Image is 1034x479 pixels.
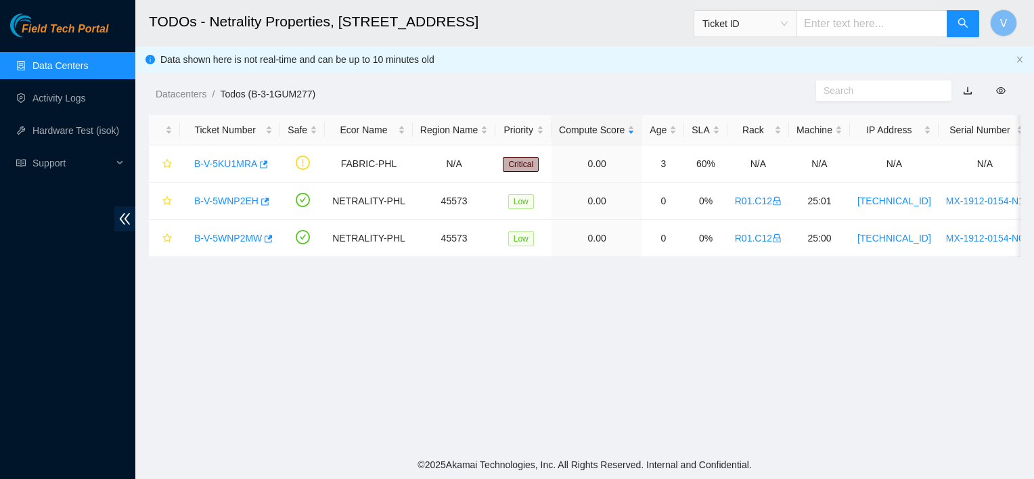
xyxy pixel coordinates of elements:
[772,233,782,243] span: lock
[772,196,782,206] span: lock
[642,183,684,220] td: 0
[156,153,173,175] button: star
[156,227,173,249] button: star
[946,196,1024,206] a: MX-1912-0154-N1
[850,145,939,183] td: N/A
[552,220,642,257] td: 0.00
[413,183,496,220] td: 45573
[194,233,262,244] a: B-V-5WNP2MW
[32,60,88,71] a: Data Centers
[947,10,979,37] button: search
[996,86,1006,95] span: eye
[212,89,215,99] span: /
[1000,15,1008,32] span: V
[162,233,172,244] span: star
[503,157,539,172] span: Critical
[508,231,534,246] span: Low
[939,145,1031,183] td: N/A
[32,93,86,104] a: Activity Logs
[796,10,947,37] input: Enter text here...
[735,233,782,244] a: R01.C12lock
[194,196,258,206] a: B-V-5WNP2EH
[220,89,315,99] a: Todos (B-3-1GUM277)
[156,190,173,212] button: star
[946,233,1024,244] a: MX-1912-0154-N0
[413,220,496,257] td: 45573
[325,145,413,183] td: FABRIC-PHL
[684,220,727,257] td: 0%
[10,14,68,37] img: Akamai Technologies
[727,145,789,183] td: N/A
[162,159,172,170] span: star
[789,220,850,257] td: 25:00
[194,158,257,169] a: B-V-5KU1MRA
[156,89,206,99] a: Datacenters
[162,196,172,207] span: star
[296,156,310,170] span: exclamation-circle
[702,14,788,34] span: Ticket ID
[789,183,850,220] td: 25:01
[10,24,108,42] a: Akamai TechnologiesField Tech Portal
[32,150,112,177] span: Support
[325,183,413,220] td: NETRALITY-PHL
[684,145,727,183] td: 60%
[325,220,413,257] td: NETRALITY-PHL
[735,196,782,206] a: R01.C12lock
[135,451,1034,479] footer: © 2025 Akamai Technologies, Inc. All Rights Reserved. Internal and Confidential.
[990,9,1017,37] button: V
[963,85,972,96] a: download
[22,23,108,36] span: Field Tech Portal
[1016,55,1024,64] button: close
[413,145,496,183] td: N/A
[32,125,119,136] a: Hardware Test (isok)
[958,18,968,30] span: search
[296,230,310,244] span: check-circle
[114,206,135,231] span: double-left
[552,183,642,220] td: 0.00
[508,194,534,209] span: Low
[552,145,642,183] td: 0.00
[824,83,933,98] input: Search
[642,220,684,257] td: 0
[789,145,850,183] td: N/A
[857,196,931,206] a: [TECHNICAL_ID]
[857,233,931,244] a: [TECHNICAL_ID]
[16,158,26,168] span: read
[642,145,684,183] td: 3
[296,193,310,207] span: check-circle
[953,80,983,101] button: download
[684,183,727,220] td: 0%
